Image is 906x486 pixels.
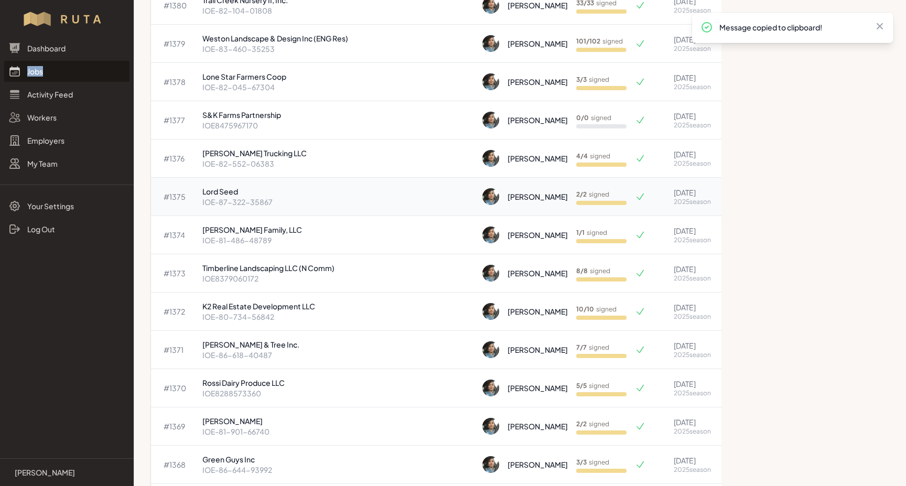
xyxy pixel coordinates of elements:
[202,44,474,54] p: IOE-83-460-35253
[151,293,198,331] td: # 1372
[719,22,866,33] p: Message copied to clipboard!
[202,273,474,284] p: IOE8379060172
[576,382,587,390] b: 5 / 5
[202,454,474,465] p: Green Guys Inc
[674,302,713,312] p: [DATE]
[674,389,713,397] p: 2025 season
[4,107,130,128] a: Workers
[674,198,713,206] p: 2025 season
[151,254,198,293] td: # 1373
[15,467,75,478] p: [PERSON_NAME]
[674,351,713,359] p: 2025 season
[202,388,474,398] p: IOE8288573360
[202,120,474,131] p: IOE8475967170
[151,101,198,139] td: # 1377
[576,458,609,467] p: signed
[674,264,713,274] p: [DATE]
[674,236,713,244] p: 2025 season
[576,343,587,351] b: 7 / 7
[202,71,474,82] p: Lone Star Farmers Coop
[674,159,713,168] p: 2025 season
[202,186,474,197] p: Lord Seed
[22,10,112,27] img: Workflow
[674,187,713,198] p: [DATE]
[202,311,474,322] p: IOE-80-734-56842
[202,148,474,158] p: [PERSON_NAME] Trucking LLC
[576,190,587,198] b: 2 / 2
[576,190,609,199] p: signed
[202,82,474,92] p: IOE-82-045-67304
[508,306,568,317] div: [PERSON_NAME]
[508,268,568,278] div: [PERSON_NAME]
[508,383,568,393] div: [PERSON_NAME]
[674,83,713,91] p: 2025 season
[674,312,713,321] p: 2025 season
[576,305,594,313] b: 10 / 10
[674,149,713,159] p: [DATE]
[576,114,611,122] p: signed
[674,225,713,236] p: [DATE]
[202,263,474,273] p: Timberline Landscaping LLC (N Comm)
[202,426,474,437] p: IOE-81-901-66740
[151,63,198,101] td: # 1378
[202,33,474,44] p: Weston Landscape & Design Inc (ENG Res)
[508,459,568,470] div: [PERSON_NAME]
[151,139,198,178] td: # 1376
[576,229,585,236] b: 1 / 1
[202,110,474,120] p: S&K Farms Partnership
[674,121,713,129] p: 2025 season
[202,158,474,169] p: IOE-82-552-06383
[151,369,198,407] td: # 1370
[4,219,130,240] a: Log Out
[576,152,610,160] p: signed
[151,25,198,63] td: # 1379
[508,230,568,240] div: [PERSON_NAME]
[202,197,474,207] p: IOE-87-322-35867
[576,420,587,428] b: 2 / 2
[576,75,587,83] b: 3 / 3
[202,301,474,311] p: K2 Real Estate Development LLC
[202,235,474,245] p: IOE-81-486-48789
[576,382,609,390] p: signed
[508,77,568,87] div: [PERSON_NAME]
[508,191,568,202] div: [PERSON_NAME]
[4,130,130,151] a: Employers
[576,305,617,314] p: signed
[202,339,474,350] p: [PERSON_NAME] & Tree Inc.
[4,196,130,217] a: Your Settings
[4,84,130,105] a: Activity Feed
[508,115,568,125] div: [PERSON_NAME]
[576,114,589,122] b: 0 / 0
[674,466,713,474] p: 2025 season
[8,467,125,478] a: [PERSON_NAME]
[576,343,609,352] p: signed
[151,407,198,446] td: # 1369
[674,6,713,15] p: 2025 season
[674,72,713,83] p: [DATE]
[576,37,623,46] p: signed
[674,455,713,466] p: [DATE]
[202,465,474,475] p: IOE-86-644-93992
[674,340,713,351] p: [DATE]
[674,274,713,283] p: 2025 season
[674,427,713,436] p: 2025 season
[576,458,587,466] b: 3 / 3
[674,379,713,389] p: [DATE]
[4,153,130,174] a: My Team
[4,38,130,59] a: Dashboard
[508,153,568,164] div: [PERSON_NAME]
[508,38,568,49] div: [PERSON_NAME]
[151,331,198,369] td: # 1371
[4,61,130,82] a: Jobs
[202,350,474,360] p: IOE-86-618-40487
[576,267,588,275] b: 8 / 8
[508,421,568,431] div: [PERSON_NAME]
[202,5,474,16] p: IOE-82-104-01808
[576,229,607,237] p: signed
[576,37,600,45] b: 101 / 102
[151,178,198,216] td: # 1375
[202,224,474,235] p: [PERSON_NAME] Family, LLC
[674,34,713,45] p: [DATE]
[202,377,474,388] p: Rossi Dairy Produce LLC
[576,152,588,160] b: 4 / 4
